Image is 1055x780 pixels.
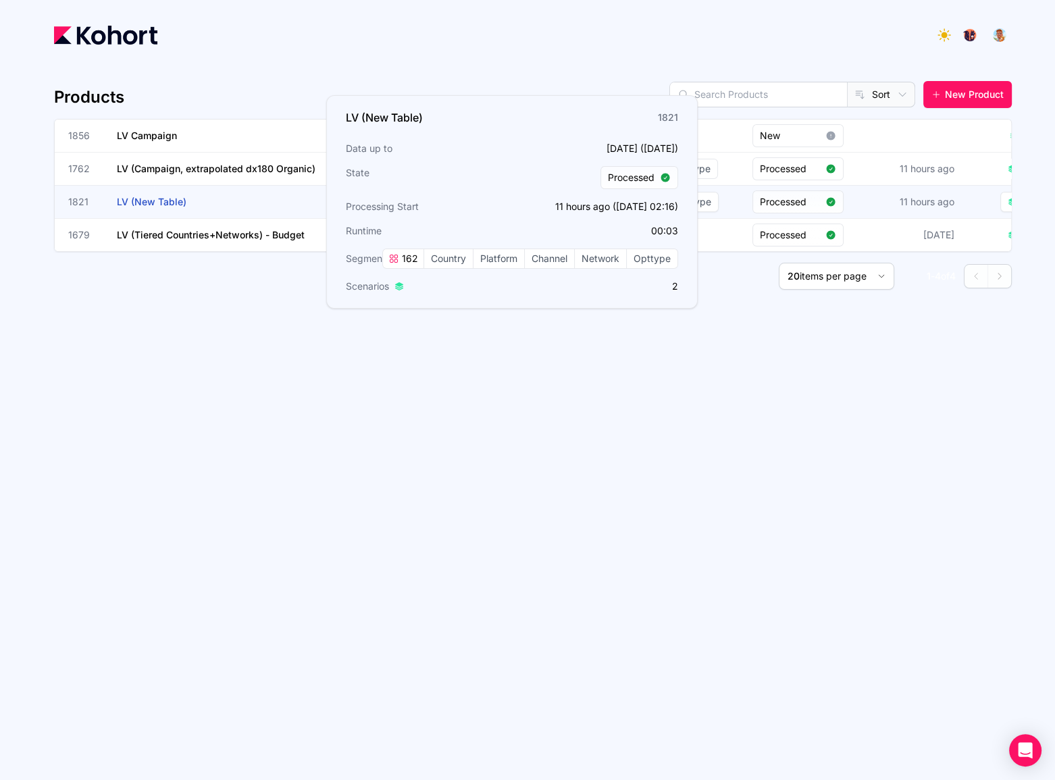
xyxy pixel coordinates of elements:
[872,88,890,101] span: Sort
[931,270,935,282] span: -
[399,252,418,265] span: 162
[54,26,157,45] img: Kohort logo
[788,270,800,282] span: 20
[424,249,473,268] span: Country
[346,142,508,155] h3: Data up to
[923,81,1012,108] button: New Product
[658,111,678,124] div: 1821
[54,86,124,108] h4: Products
[68,129,101,142] span: 1856
[1009,734,1041,766] div: Open Intercom Messenger
[897,192,957,211] div: 11 hours ago
[779,263,894,290] button: 20items per page
[346,252,390,265] span: Segments
[935,270,941,282] span: 4
[346,224,508,238] h3: Runtime
[473,249,524,268] span: Platform
[346,280,389,293] span: Scenarios
[945,88,1004,101] span: New Product
[963,28,977,42] img: logo_TreesPlease_20230726120307121221.png
[760,195,820,209] span: Processed
[651,225,678,236] app-duration-counter: 00:03
[68,162,101,176] span: 1762
[670,82,847,107] input: Search Products
[921,226,957,244] div: [DATE]
[950,270,956,282] span: 4
[117,163,315,174] span: LV (Campaign, extrapolated dx180 Organic)
[760,162,820,176] span: Processed
[941,270,950,282] span: of
[516,280,678,293] p: 2
[68,228,101,242] span: 1679
[575,249,626,268] span: Network
[346,166,508,189] h3: State
[897,159,957,178] div: 11 hours ago
[117,196,186,207] span: LV (New Table)
[516,142,678,155] p: [DATE] ([DATE])
[760,129,820,142] span: New
[608,171,654,184] span: Processed
[760,228,820,242] span: Processed
[516,200,678,213] p: 11 hours ago ([DATE] 02:16)
[346,109,423,126] h3: LV (New Table)
[627,249,677,268] span: Opttype
[117,130,177,141] span: LV Campaign
[800,270,867,282] span: items per page
[346,200,508,213] h3: Processing Start
[68,195,101,209] span: 1821
[927,270,931,282] span: 1
[525,249,574,268] span: Channel
[117,229,305,240] span: LV (Tiered Countries+Networks) - Budget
